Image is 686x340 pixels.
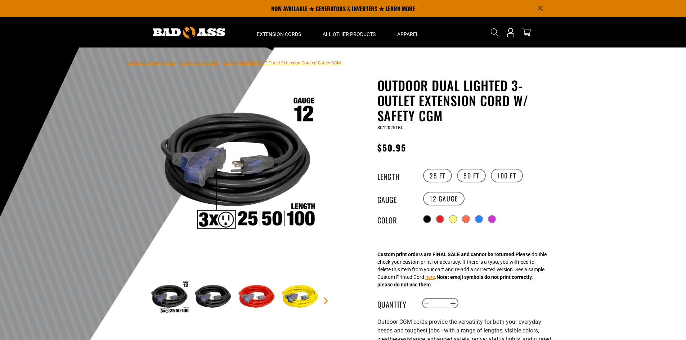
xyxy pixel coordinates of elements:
img: red [236,277,277,319]
span: › [220,60,221,65]
span: Extension Cords [257,31,301,37]
label: 12 Gauge [423,192,465,205]
span: Outdoor Dual Lighted 3-Outlet Extension Cord w/ Safety CGM [223,60,341,65]
legend: Gauge [377,194,413,203]
nav: breadcrumbs [127,58,341,67]
div: Please double check your custom print for accuracy. If there is a typo, you will need to delete t... [377,251,547,289]
label: 100 FT [491,169,523,182]
span: All Other Products [323,31,376,37]
label: 50 FT [457,169,486,182]
span: › [177,60,179,65]
span: SC12025TBL [377,125,403,130]
strong: Note: emoji symbols do not print correctly, please do not use them. [377,274,533,287]
legend: Length [377,171,413,180]
a: Return to Collection [180,60,218,65]
button: here [425,273,435,281]
span: $50.95 [377,141,406,154]
span: Apparel [397,31,419,37]
strong: Custom print orders are FINAL SALE and cannot be returned. [377,251,516,257]
h1: Outdoor Dual Lighted 3-Outlet Extension Cord w/ Safety CGM [377,78,554,123]
img: neon yellow [279,277,321,319]
summary: Apparel [386,17,430,47]
img: Bad Ass Extension Cords [153,27,225,38]
img: black [192,277,234,319]
legend: Color [377,214,413,224]
a: Next [322,297,329,304]
a: Bad Ass Extension Cords [127,60,176,65]
summary: All Other Products [312,17,386,47]
label: 25 FT [423,169,452,182]
summary: Search [489,27,501,38]
label: Quantity [377,299,413,308]
summary: Extension Cords [246,17,312,47]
